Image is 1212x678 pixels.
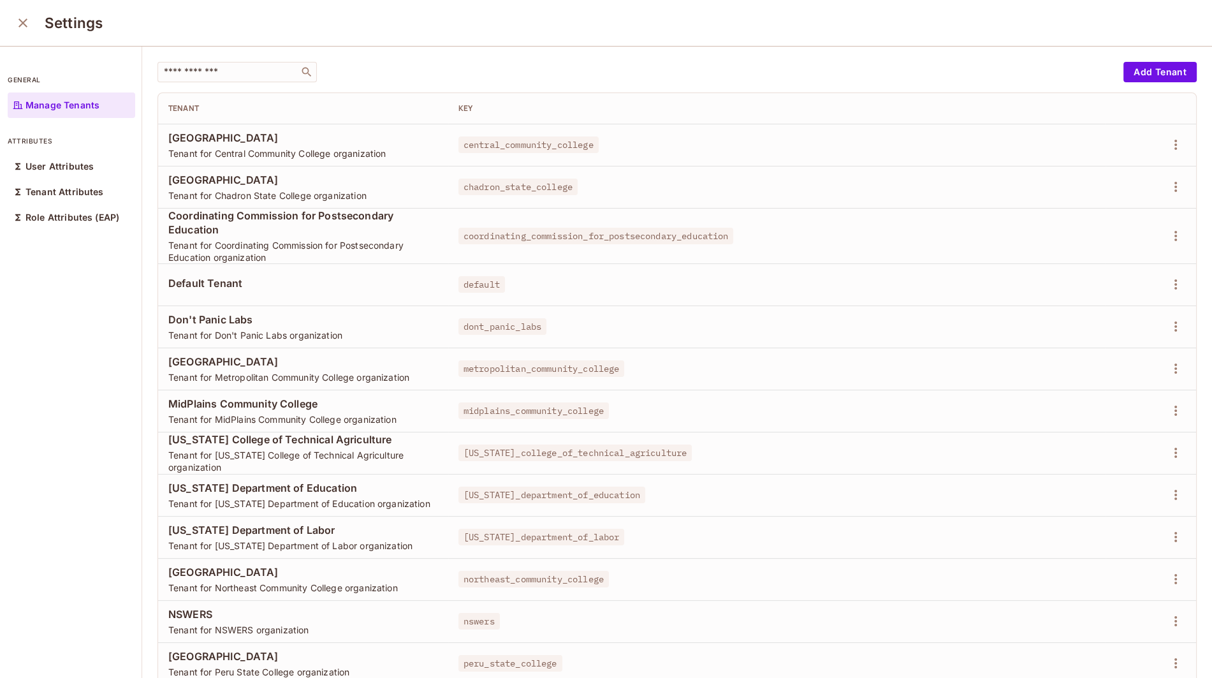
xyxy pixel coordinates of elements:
[168,173,438,187] span: [GEOGRAPHIC_DATA]
[26,187,104,197] p: Tenant Attributes
[1123,62,1197,82] button: Add Tenant
[168,481,438,495] span: [US_STATE] Department of Education
[458,613,500,630] span: nswers
[168,147,438,159] span: Tenant for Central Community College organization
[168,189,438,202] span: Tenant for Chadron State College organization
[168,413,438,425] span: Tenant for MidPlains Community College organization
[458,103,1095,114] div: Key
[168,239,438,263] span: Tenant for Coordinating Commission for Postsecondary Education organization
[26,161,94,172] p: User Attributes
[168,607,438,621] span: NSWERS
[458,228,734,244] span: coordinating_commission_for_postsecondary_education
[168,582,438,594] span: Tenant for Northeast Community College organization
[8,75,135,85] p: general
[168,432,438,446] span: [US_STATE] College of Technical Agriculture
[458,276,505,293] span: default
[458,487,645,503] span: [US_STATE]_department_of_education
[168,449,438,473] span: Tenant for [US_STATE] College of Technical Agriculture organization
[168,397,438,411] span: MidPlains Community College
[458,179,578,195] span: chadron_state_college
[458,136,599,153] span: central_community_college
[458,655,562,672] span: peru_state_college
[168,131,438,145] span: [GEOGRAPHIC_DATA]
[458,445,692,461] span: [US_STATE]_college_of_technical_agriculture
[458,571,609,587] span: northeast_community_college
[168,497,438,510] span: Tenant for [US_STATE] Department of Education organization
[168,649,438,663] span: [GEOGRAPHIC_DATA]
[458,529,625,545] span: [US_STATE]_department_of_labor
[168,540,438,552] span: Tenant for [US_STATE] Department of Labor organization
[458,318,546,335] span: dont_panic_labs
[168,624,438,636] span: Tenant for NSWERS organization
[168,666,438,678] span: Tenant for Peru State College organization
[26,212,119,223] p: Role Attributes (EAP)
[168,565,438,579] span: [GEOGRAPHIC_DATA]
[458,402,609,419] span: midplains_community_college
[168,276,438,290] span: Default Tenant
[168,103,438,114] div: Tenant
[168,371,438,383] span: Tenant for Metropolitan Community College organization
[168,329,438,341] span: Tenant for Don't Panic Labs organization
[168,313,438,327] span: Don't Panic Labs
[26,100,99,110] p: Manage Tenants
[168,523,438,537] span: [US_STATE] Department of Labor
[458,360,625,377] span: metropolitan_community_college
[168,209,438,237] span: Coordinating Commission for Postsecondary Education
[10,10,36,36] button: close
[168,355,438,369] span: [GEOGRAPHIC_DATA]
[45,14,103,32] h3: Settings
[8,136,135,146] p: attributes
